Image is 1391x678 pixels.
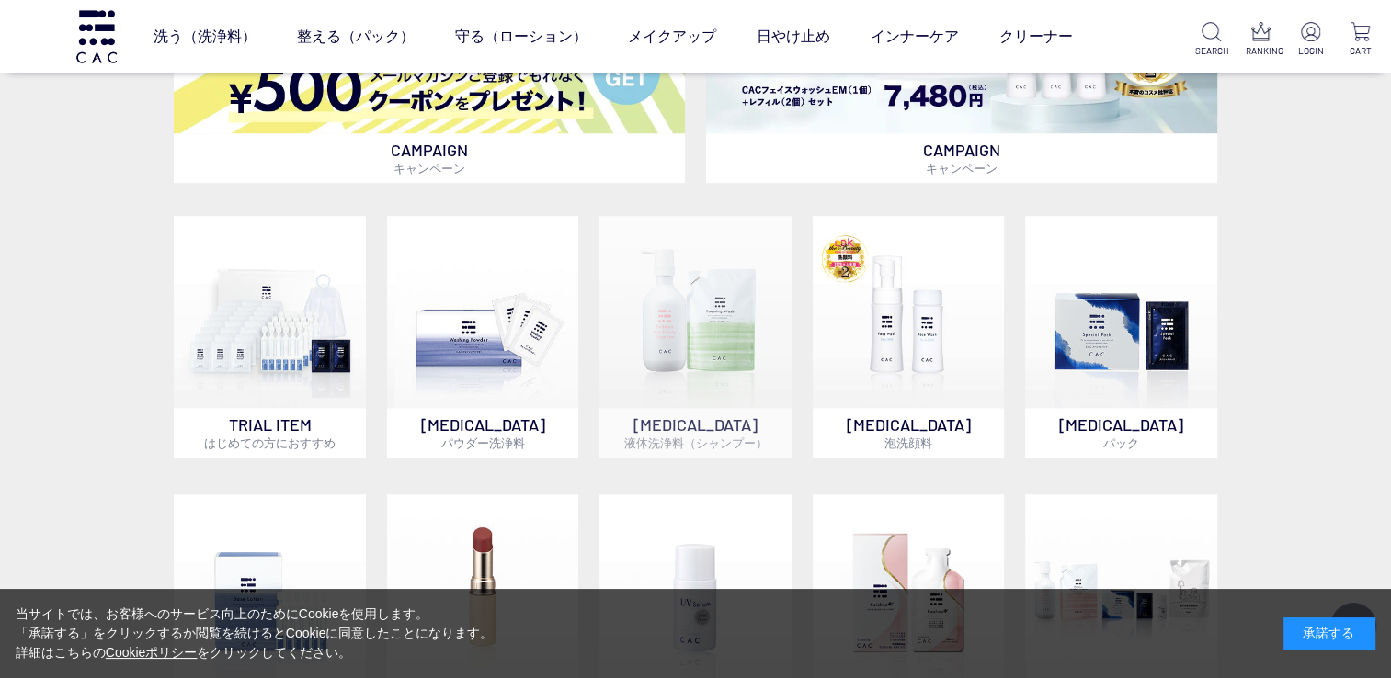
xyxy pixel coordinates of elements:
p: LOGIN [1294,44,1327,58]
span: 泡洗顔料 [884,435,932,450]
a: [MEDICAL_DATA]パック [1025,216,1217,458]
img: トライアルセット [174,216,366,408]
img: 泡洗顔料 [813,216,1005,408]
p: [MEDICAL_DATA] [599,408,792,458]
a: [MEDICAL_DATA]液体洗浄料（シャンプー） [599,216,792,458]
span: キャンペーン [926,161,998,175]
a: メイクアップ [627,11,715,62]
span: パウダー洗浄料 [441,435,525,450]
a: SEARCH [1195,22,1227,58]
p: CART [1344,44,1376,58]
img: logo [74,10,120,62]
span: パック [1103,435,1139,450]
p: TRIAL ITEM [174,408,366,458]
a: LOGIN [1294,22,1327,58]
span: 液体洗浄料（シャンプー） [623,435,767,450]
a: [MEDICAL_DATA]パウダー洗浄料 [387,216,579,458]
div: 当サイトでは、お客様へのサービス向上のためにCookieを使用します。 「承諾する」をクリックするか閲覧を続けるとCookieに同意したことになります。 詳細はこちらの をクリックしてください。 [16,605,494,662]
p: CAMPAIGN [174,133,685,183]
a: RANKING [1245,22,1277,58]
a: 洗う（洗浄料） [153,11,256,62]
p: [MEDICAL_DATA] [813,408,1005,458]
p: [MEDICAL_DATA] [1025,408,1217,458]
span: はじめての方におすすめ [204,435,336,450]
span: キャンペーン [393,161,465,175]
p: RANKING [1245,44,1277,58]
a: CART [1344,22,1376,58]
p: SEARCH [1195,44,1227,58]
a: トライアルセット TRIAL ITEMはじめての方におすすめ [174,216,366,458]
a: クリーナー [998,11,1072,62]
a: 日やけ止め [756,11,829,62]
a: 整える（パック） [296,11,414,62]
a: インナーケア [870,11,958,62]
p: CAMPAIGN [706,133,1217,183]
a: 守る（ローション） [454,11,587,62]
a: 泡洗顔料 [MEDICAL_DATA]泡洗顔料 [813,216,1005,458]
div: 承諾する [1283,617,1375,650]
a: Cookieポリシー [106,645,198,660]
p: [MEDICAL_DATA] [387,408,579,458]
